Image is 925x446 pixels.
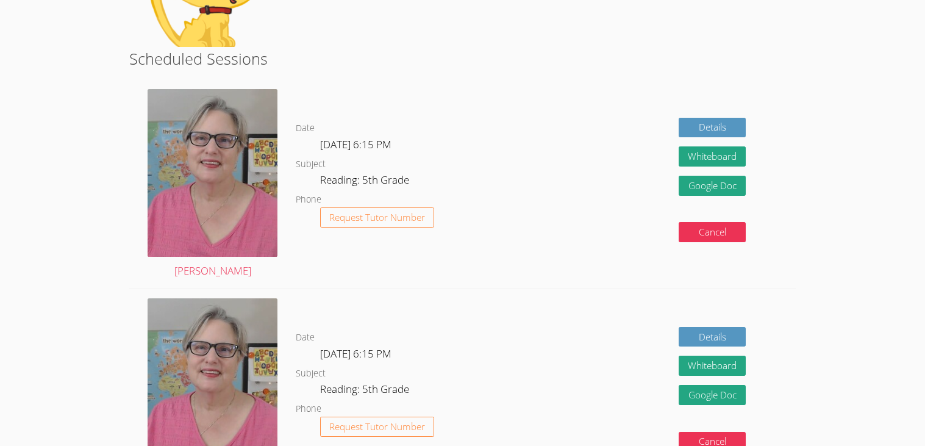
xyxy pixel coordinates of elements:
h2: Scheduled Sessions [129,47,795,70]
button: Cancel [679,222,746,242]
button: Whiteboard [679,356,746,376]
span: [DATE] 6:15 PM [320,137,391,151]
dt: Subject [296,366,326,381]
button: Whiteboard [679,146,746,167]
span: Request Tutor Number [329,213,425,222]
dt: Phone [296,401,321,417]
a: Google Doc [679,385,746,405]
button: Request Tutor Number [320,207,434,228]
a: [PERSON_NAME] [148,89,277,279]
dt: Subject [296,157,326,172]
button: Request Tutor Number [320,417,434,437]
dd: Reading: 5th Grade [320,171,412,192]
span: [DATE] 6:15 PM [320,347,391,361]
a: Details [679,327,746,347]
a: Details [679,118,746,138]
dt: Date [296,330,315,345]
dd: Reading: 5th Grade [320,381,412,401]
dt: Date [296,121,315,136]
dt: Phone [296,192,321,207]
span: Request Tutor Number [329,422,425,431]
a: Google Doc [679,176,746,196]
img: avatar.png [148,89,277,256]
